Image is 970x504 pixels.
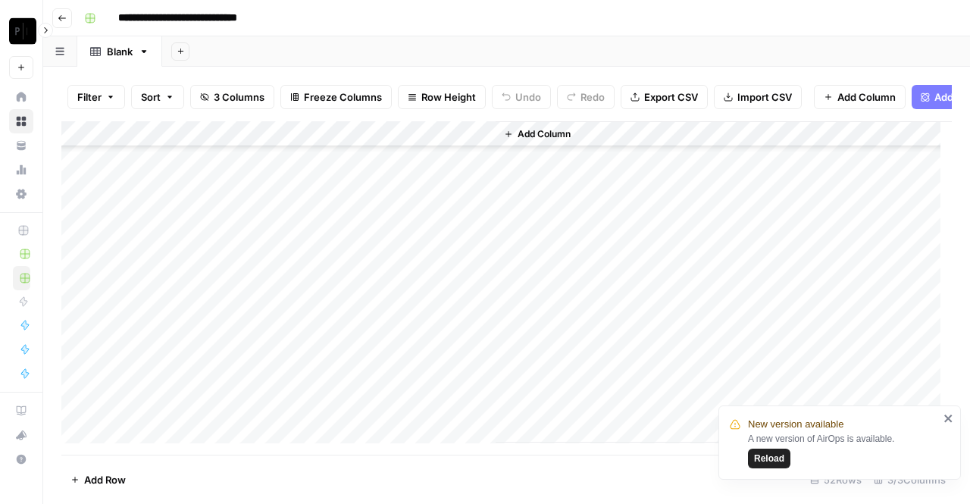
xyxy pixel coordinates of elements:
[141,89,161,105] span: Sort
[9,12,33,50] button: Workspace: Paragon Intel - Bill / Ty / Colby R&D
[9,447,33,471] button: Help + Support
[748,449,790,468] button: Reload
[421,89,476,105] span: Row Height
[621,85,708,109] button: Export CSV
[9,17,36,45] img: Paragon Intel - Bill / Ty / Colby R&D Logo
[943,412,954,424] button: close
[9,85,33,109] a: Home
[190,85,274,109] button: 3 Columns
[77,36,162,67] a: Blank
[515,89,541,105] span: Undo
[61,468,135,492] button: Add Row
[492,85,551,109] button: Undo
[737,89,792,105] span: Import CSV
[814,85,906,109] button: Add Column
[67,85,125,109] button: Filter
[9,133,33,158] a: Your Data
[280,85,392,109] button: Freeze Columns
[748,417,843,432] span: New version available
[837,89,896,105] span: Add Column
[10,424,33,446] div: What's new?
[304,89,382,105] span: Freeze Columns
[868,468,952,492] div: 3/3 Columns
[714,85,802,109] button: Import CSV
[557,85,615,109] button: Redo
[77,89,102,105] span: Filter
[518,127,571,141] span: Add Column
[9,182,33,206] a: Settings
[9,399,33,423] a: AirOps Academy
[9,158,33,182] a: Usage
[9,109,33,133] a: Browse
[754,452,784,465] span: Reload
[748,432,939,468] div: A new version of AirOps is available.
[131,85,184,109] button: Sort
[9,423,33,447] button: What's new?
[644,89,698,105] span: Export CSV
[398,85,486,109] button: Row Height
[84,472,126,487] span: Add Row
[107,44,133,59] div: Blank
[214,89,264,105] span: 3 Columns
[804,468,868,492] div: 52 Rows
[580,89,605,105] span: Redo
[498,124,577,144] button: Add Column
